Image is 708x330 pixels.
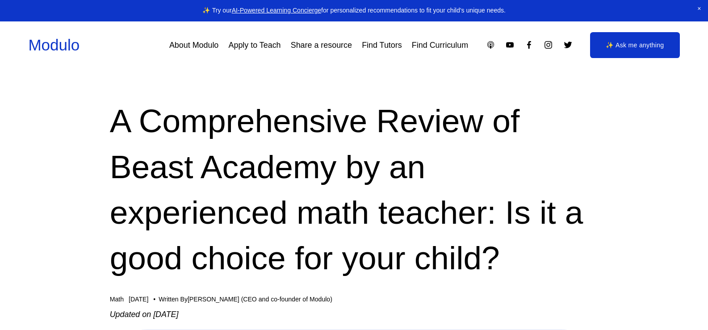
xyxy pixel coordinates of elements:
[362,37,402,53] a: Find Tutors
[291,37,352,53] a: Share a resource
[110,310,179,319] em: Updated on [DATE]
[412,37,468,53] a: Find Curriculum
[129,296,148,303] span: [DATE]
[505,40,515,50] a: YouTube
[544,40,553,50] a: Instagram
[28,36,80,54] a: Modulo
[110,98,599,281] h1: A Comprehensive Review of Beast Academy by an experienced math teacher: Is it a good choice for y...
[524,40,534,50] a: Facebook
[110,296,124,303] a: Math
[486,40,495,50] a: Apple Podcasts
[232,7,321,14] a: AI-Powered Learning Concierge
[159,296,332,303] div: Written By
[563,40,573,50] a: Twitter
[169,37,218,53] a: About Modulo
[188,296,332,303] a: [PERSON_NAME] (CEO and co-founder of Modulo)
[229,37,281,53] a: Apply to Teach
[590,32,679,58] a: ✨ Ask me anything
